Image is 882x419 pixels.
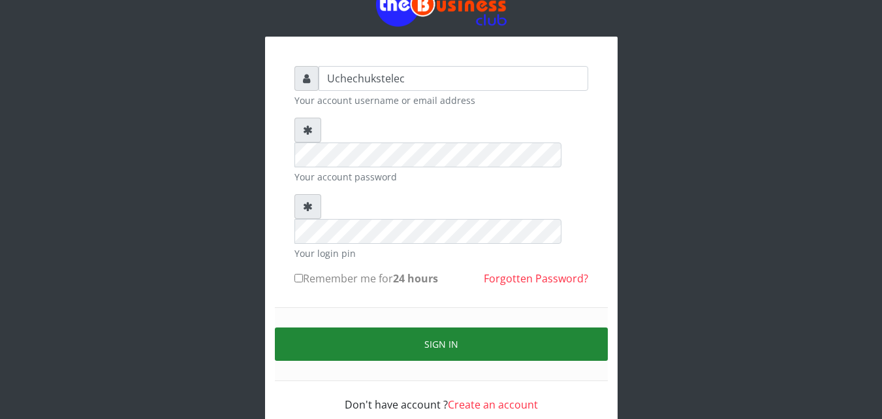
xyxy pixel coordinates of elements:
[294,246,588,260] small: Your login pin
[448,397,538,412] a: Create an account
[393,271,438,286] b: 24 hours
[294,381,588,412] div: Don't have account ?
[294,274,303,282] input: Remember me for24 hours
[294,271,438,286] label: Remember me for
[294,93,588,107] small: Your account username or email address
[484,271,588,286] a: Forgotten Password?
[319,66,588,91] input: Username or email address
[294,170,588,184] small: Your account password
[275,327,608,361] button: Sign in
